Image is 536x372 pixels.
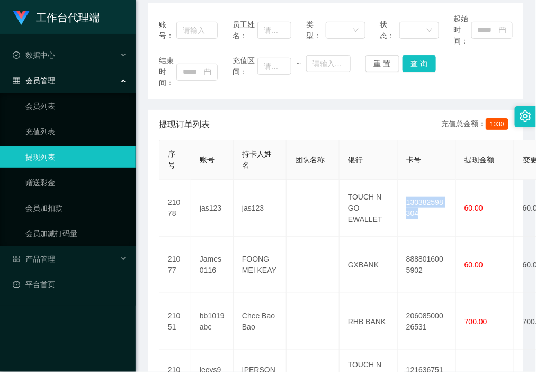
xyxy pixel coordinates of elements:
i: 图标: down [353,27,359,34]
td: RHB BANK [340,293,398,350]
span: 结束时间： [159,55,176,89]
td: 21051 [159,293,191,350]
span: 提现订单列表 [159,118,210,131]
button: 重 置 [365,55,399,72]
input: 请输入 [257,22,292,39]
i: 图标: table [13,77,20,84]
span: 序号 [168,150,175,169]
input: 请输入最小值为 [257,58,292,75]
td: TOUCH N GO EWALLET [340,180,398,237]
span: 类型： [306,19,325,41]
span: 1030 [486,118,508,130]
span: 提现金额 [464,155,494,164]
span: 起始时间： [454,13,471,47]
a: 充值列表 [25,121,127,142]
i: 图标: down [426,27,433,34]
h1: 工作台代理端 [36,1,100,34]
img: logo.9652507e.png [13,11,30,25]
td: 21078 [159,180,191,237]
i: 图标: calendar [204,68,211,76]
span: 银行 [348,155,363,164]
span: 卡号 [406,155,421,164]
span: 账号 [200,155,215,164]
a: 会员列表 [25,96,127,117]
a: 赠送彩金 [25,172,127,193]
span: 60.00 [464,204,483,212]
i: 图标: calendar [499,27,506,34]
td: Chee Bao Bao [234,293,287,350]
span: 账号： [159,19,176,41]
td: 8888016005902 [398,237,456,293]
span: 会员管理 [13,76,55,85]
a: 图标: dashboard平台首页 [13,274,127,295]
a: 工作台代理端 [13,13,100,21]
span: 状态： [380,19,399,41]
td: bb1019abc [191,293,234,350]
span: 数据中心 [13,51,55,59]
td: jas123 [234,180,287,237]
button: 查 询 [403,55,436,72]
input: 请输入 [176,22,218,39]
td: 130382598304 [398,180,456,237]
td: 21077 [159,237,191,293]
td: jas123 [191,180,234,237]
span: 充值区间： [233,55,257,77]
span: 产品管理 [13,255,55,263]
i: 图标: appstore-o [13,255,20,263]
td: FOONG MEI KEAY [234,237,287,293]
a: 会员加扣款 [25,197,127,219]
input: 请输入最大值为 [306,55,351,72]
a: 会员加减打码量 [25,223,127,244]
i: 图标: setting [520,110,531,122]
td: 20608500026531 [398,293,456,350]
span: 员工姓名： [233,19,257,41]
span: 持卡人姓名 [242,150,272,169]
i: 图标: check-circle-o [13,51,20,59]
a: 提现列表 [25,146,127,168]
span: 团队名称 [295,155,325,164]
span: 700.00 [464,317,487,326]
td: James0116 [191,237,234,293]
span: 60.00 [464,261,483,269]
div: 充值总金额： [441,118,513,131]
td: GXBANK [340,237,398,293]
span: ~ [291,58,306,70]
